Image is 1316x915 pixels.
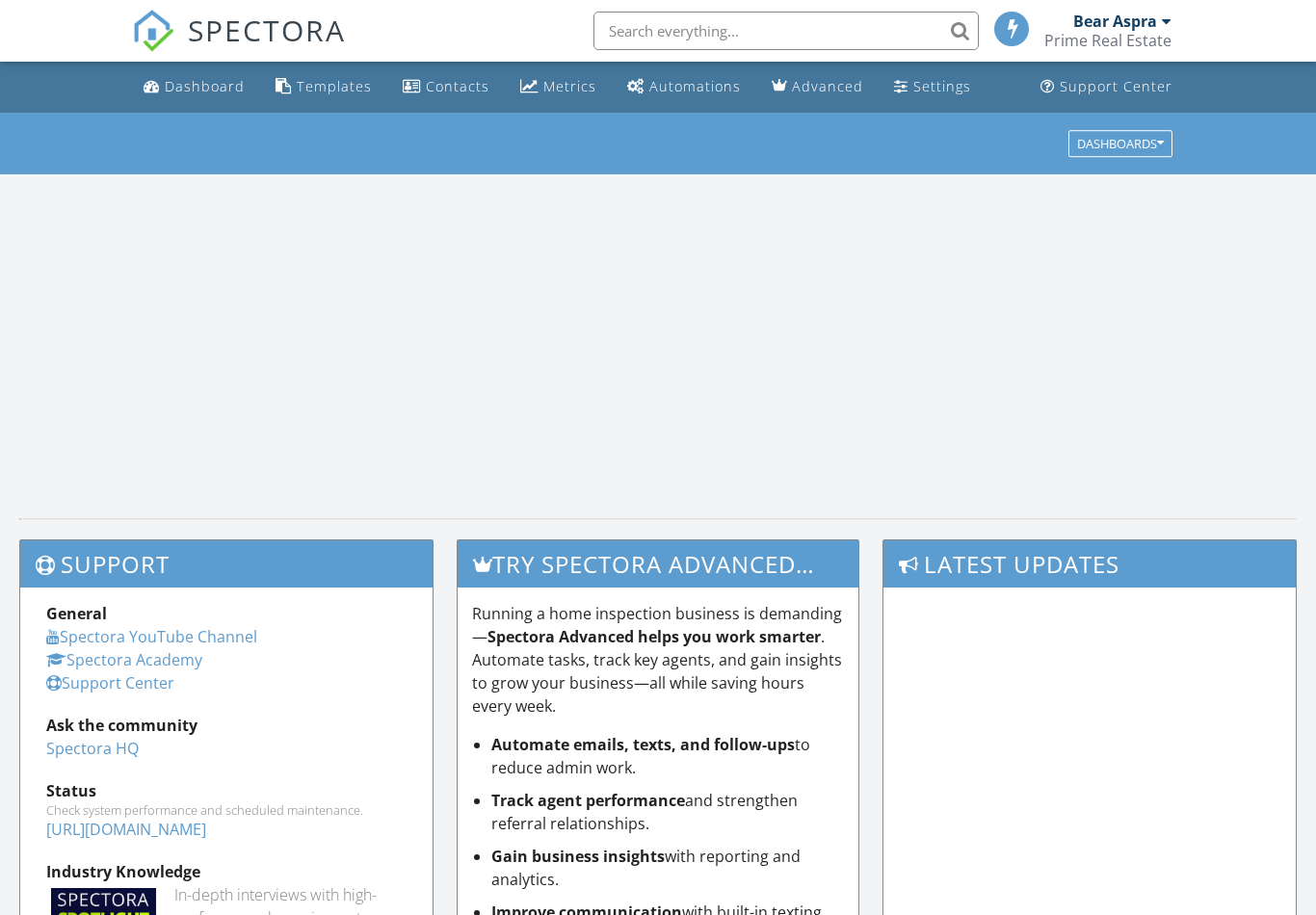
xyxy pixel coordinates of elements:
[268,69,380,105] a: Templates
[487,626,821,647] strong: Spectora Advanced helps you work smarter
[1077,137,1164,150] div: Dashboards
[165,77,245,95] div: Dashboard
[132,10,174,52] img: The Best Home Inspection Software - Spectora
[593,12,979,50] input: Search everything...
[543,77,596,95] div: Metrics
[619,69,749,105] a: Automations (Basic)
[426,77,489,95] div: Contacts
[649,77,741,95] div: Automations
[1060,77,1172,95] div: Support Center
[136,69,252,105] a: Dashboard
[1033,69,1180,105] a: Support Center
[1068,130,1172,157] button: Dashboards
[913,77,971,95] div: Settings
[491,789,844,835] li: and strengthen referral relationships.
[1044,31,1171,50] div: Prime Real Estate
[491,733,844,779] li: to reduce admin work.
[297,77,372,95] div: Templates
[132,26,346,66] a: SPECTORA
[188,10,346,50] span: SPECTORA
[472,602,844,718] p: Running a home inspection business is demanding— . Automate tasks, track key agents, and gain ins...
[491,790,685,811] strong: Track agent performance
[46,714,407,737] div: Ask the community
[46,738,139,759] a: Spectora HQ
[46,603,107,624] strong: General
[46,802,407,818] div: Check system performance and scheduled maintenance.
[46,779,407,802] div: Status
[46,860,407,883] div: Industry Knowledge
[883,540,1296,588] h3: Latest Updates
[46,649,202,670] a: Spectora Academy
[513,69,604,105] a: Metrics
[491,846,665,867] strong: Gain business insights
[491,845,844,891] li: with reporting and analytics.
[46,819,206,840] a: [URL][DOMAIN_NAME]
[20,540,433,588] h3: Support
[764,69,871,105] a: Advanced
[792,77,863,95] div: Advanced
[395,69,497,105] a: Contacts
[1073,12,1157,31] div: Bear Aspra
[46,626,257,647] a: Spectora YouTube Channel
[491,734,795,755] strong: Automate emails, texts, and follow-ups
[886,69,979,105] a: Settings
[458,540,858,588] h3: Try spectora advanced [DATE]
[46,672,174,693] a: Support Center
